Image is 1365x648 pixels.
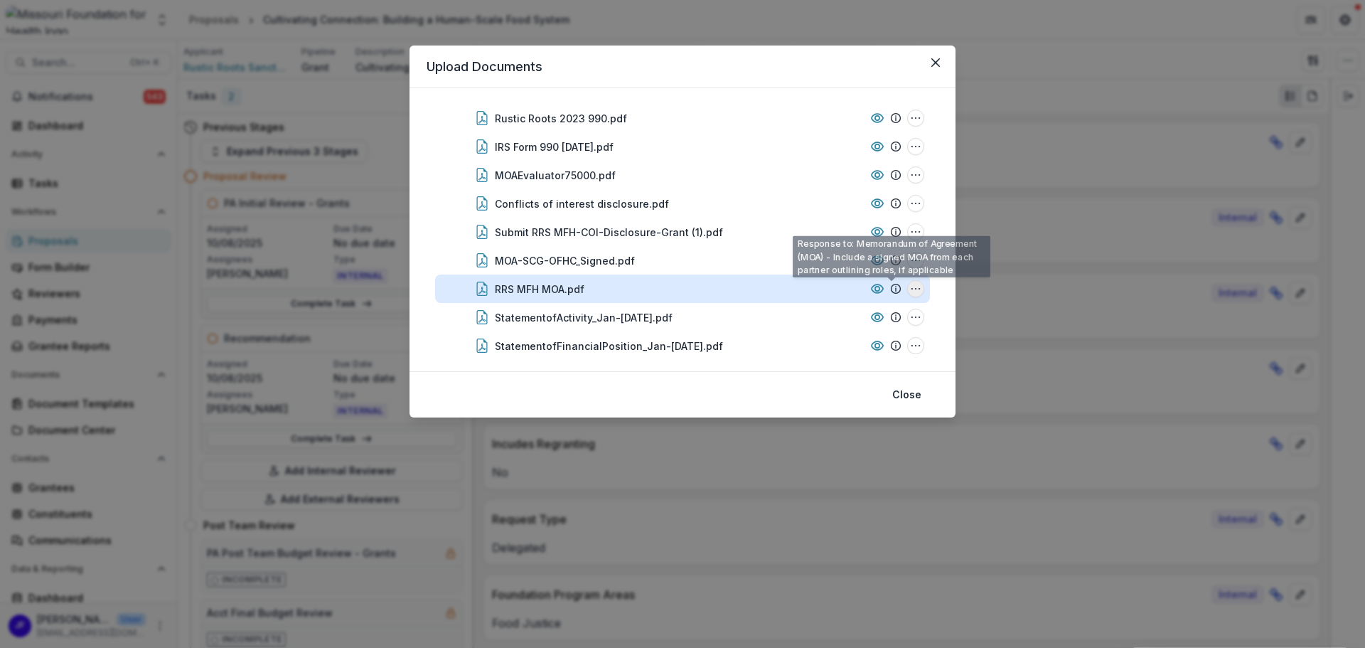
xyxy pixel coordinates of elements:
[435,246,930,275] div: MOA-SCG-OFHC_Signed.pdfMOA-SCG-OFHC_Signed.pdf Options
[924,51,947,74] button: Close
[495,282,584,297] div: RRS MFH MOA.pdf
[907,280,924,297] button: RRS MFH MOA.pdf Options
[495,225,723,240] div: Submit RRS MFH-COI-Disclosure-Grant (1).pdf
[435,303,930,331] div: StatementofActivity_Jan-[DATE].pdfStatementofActivity_Jan-Jun2025.pdf Options
[907,138,924,155] button: IRS Form 990 11-15-2024.pdf Options
[409,46,955,88] header: Upload Documents
[495,168,616,183] div: MOAEvaluator75000.pdf
[435,104,930,132] div: Rustic Roots 2023 990.pdfRustic Roots 2023 990.pdf Options
[435,161,930,189] div: MOAEvaluator75000.pdfMOAEvaluator75000.pdf Options
[495,111,627,126] div: Rustic Roots 2023 990.pdf
[495,196,669,211] div: Conflicts of interest disclosure.pdf
[907,337,924,354] button: StatementofFinancialPosition_Jan-Jun2025.pdf Options
[495,339,723,354] div: StatementofFinancialPosition_Jan-[DATE].pdf
[495,253,635,268] div: MOA-SCG-OFHC_Signed.pdf
[495,310,673,325] div: StatementofActivity_Jan-[DATE].pdf
[435,189,930,218] div: Conflicts of interest disclosure.pdfConflicts of interest disclosure.pdf Options
[907,195,924,212] button: Conflicts of interest disclosure.pdf Options
[907,309,924,326] button: StatementofActivity_Jan-Jun2025.pdf Options
[907,223,924,240] button: Submit RRS MFH-COI-Disclosure-Grant (1).pdf Options
[907,252,924,269] button: MOA-SCG-OFHC_Signed.pdf Options
[495,139,614,154] div: IRS Form 990 [DATE].pdf
[907,166,924,184] button: MOAEvaluator75000.pdf Options
[435,331,930,360] div: StatementofFinancialPosition_Jan-[DATE].pdfStatementofFinancialPosition_Jan-Jun2025.pdf Options
[435,275,930,303] div: RRS MFH MOA.pdfRRS MFH MOA.pdf Options
[435,218,930,246] div: Submit RRS MFH-COI-Disclosure-Grant (1).pdfSubmit RRS MFH-COI-Disclosure-Grant (1).pdf Options
[435,132,930,161] div: IRS Form 990 [DATE].pdfIRS Form 990 11-15-2024.pdf Options
[907,110,924,127] button: Rustic Roots 2023 990.pdf Options
[884,383,930,406] button: Close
